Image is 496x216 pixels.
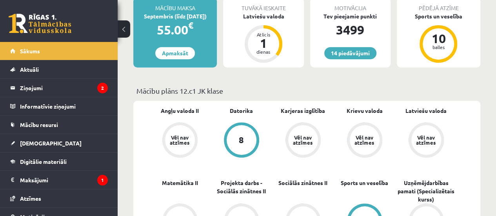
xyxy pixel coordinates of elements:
a: Sports un veselība [341,179,388,187]
a: Atzīmes [10,189,108,207]
span: Digitālie materiāli [20,158,67,165]
a: Rīgas 1. Tālmācības vidusskola [9,14,71,33]
i: 2 [97,83,108,93]
a: Latviešu valoda Atlicis 1 dienas [223,12,303,64]
a: 8 [211,122,272,159]
legend: Maksājumi [20,171,108,189]
a: Sports un veselība 10 balles [397,12,480,64]
span: Aktuāli [20,66,39,73]
div: Tev pieejamie punkti [310,12,391,20]
div: Vēl nav atzīmes [354,135,376,145]
a: 14 piedāvājumi [324,47,376,59]
a: Informatīvie ziņojumi [10,97,108,115]
a: Matemātika II [162,179,198,187]
p: Mācību plāns 12.c1 JK klase [136,85,477,96]
a: Krievu valoda [347,107,383,115]
div: Vēl nav atzīmes [415,135,437,145]
a: Vēl nav atzīmes [334,122,395,159]
div: 10 [427,32,450,45]
a: Sociālās zinātnes II [278,179,327,187]
div: Sports un veselība [397,12,480,20]
div: dienas [252,49,275,54]
span: Sākums [20,47,40,54]
div: Vēl nav atzīmes [169,135,191,145]
a: Sākums [10,42,108,60]
span: Atzīmes [20,195,41,202]
legend: Ziņojumi [20,79,108,97]
a: Apmaksāt [155,47,195,59]
a: Mācību resursi [10,116,108,134]
a: Digitālie materiāli [10,152,108,171]
div: Septembris (līdz [DATE]) [133,12,217,20]
i: 1 [97,175,108,185]
div: 8 [239,136,244,144]
a: [DEMOGRAPHIC_DATA] [10,134,108,152]
div: 3499 [310,20,391,39]
a: Vēl nav atzīmes [272,122,334,159]
a: Vēl nav atzīmes [395,122,457,159]
a: Projekta darbs - Sociālās zinātnes II [211,179,272,195]
a: Ziņojumi2 [10,79,108,97]
span: € [188,20,193,31]
a: Angļu valoda II [161,107,199,115]
legend: Informatīvie ziņojumi [20,97,108,115]
a: Datorika [230,107,253,115]
a: Aktuāli [10,60,108,78]
div: balles [427,45,450,49]
div: Vēl nav atzīmes [292,135,314,145]
div: 1 [252,37,275,49]
div: Atlicis [252,32,275,37]
span: [DEMOGRAPHIC_DATA] [20,140,82,147]
a: Maksājumi1 [10,171,108,189]
span: Mācību resursi [20,121,58,128]
a: Uzņēmējdarbības pamati (Specializētais kurss) [395,179,457,203]
a: Vēl nav atzīmes [149,122,211,159]
div: Latviešu valoda [223,12,303,20]
a: Latviešu valoda [405,107,447,115]
div: 55.00 [133,20,217,39]
a: Karjeras izglītība [281,107,325,115]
